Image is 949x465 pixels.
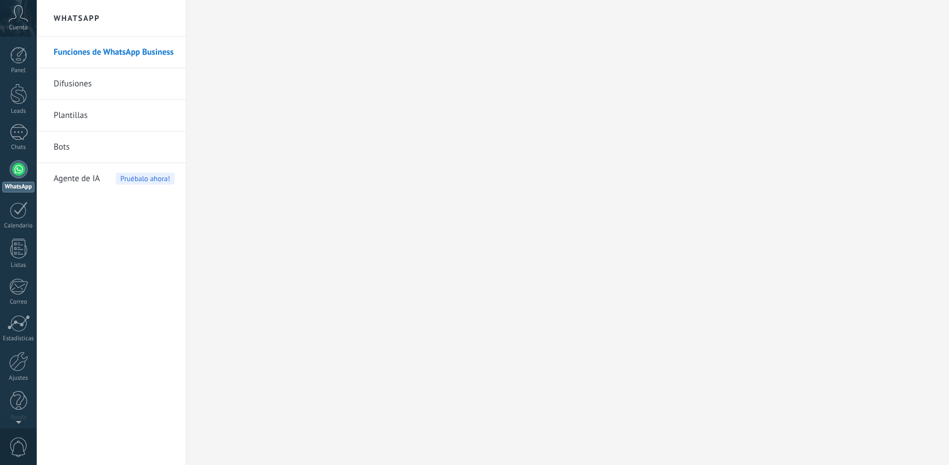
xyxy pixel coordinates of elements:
li: Funciones de WhatsApp Business [37,37,186,68]
a: Plantillas [54,100,175,131]
a: Funciones de WhatsApp Business [54,37,175,68]
span: Cuenta [9,24,28,32]
span: Pruébalo ahora! [116,173,175,185]
a: Difusiones [54,68,175,100]
a: Agente de IAPruébalo ahora! [54,163,175,195]
div: Leads [2,108,35,115]
div: Chats [2,144,35,151]
li: Agente de IA [37,163,186,194]
a: Bots [54,131,175,163]
span: Agente de IA [54,163,100,195]
div: Panel [2,67,35,74]
div: WhatsApp [2,182,34,192]
li: Difusiones [37,68,186,100]
div: Correo [2,299,35,306]
div: Ajustes [2,375,35,382]
div: Listas [2,262,35,269]
li: Plantillas [37,100,186,131]
li: Bots [37,131,186,163]
div: Calendario [2,222,35,230]
div: Estadísticas [2,335,35,343]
